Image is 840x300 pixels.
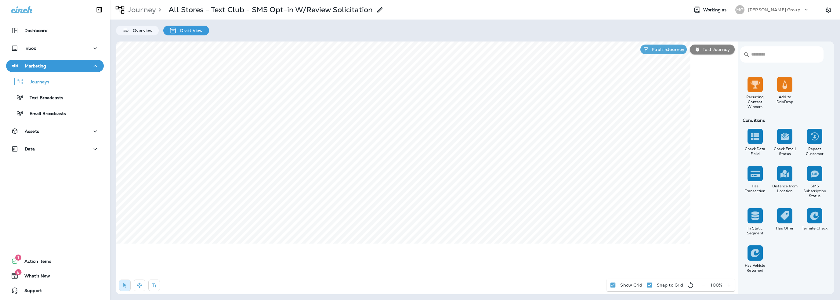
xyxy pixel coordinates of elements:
span: Action Items [18,259,51,266]
p: Publish Journey [649,47,684,52]
button: Text Broadcasts [6,91,104,104]
p: Inbox [24,46,36,51]
div: Has Offer [771,226,799,231]
div: Add to DripDrop [771,95,799,104]
div: Check Data Field [741,146,769,156]
div: Recurring Contest Winners [741,95,769,109]
button: Test Journey [690,45,735,54]
p: [PERSON_NAME] Group dba [PERSON_NAME] [748,7,803,12]
button: Journeys [6,75,104,88]
p: Journeys [24,79,49,85]
div: Has Transaction [741,184,769,193]
p: Show Grid [620,283,642,287]
p: All Stores - Text Club - SMS Opt-in W/Review Solicitation [168,5,373,14]
div: SMS Subscription Status [801,184,828,198]
p: Journey [125,5,156,14]
button: PublishJourney [640,45,687,54]
div: Termite Check [801,226,828,231]
span: 1 [15,255,21,261]
p: Test Journey [700,47,730,52]
button: Marketing [6,60,104,72]
div: Repeat Customer [801,146,828,156]
div: In Static Segment [741,226,769,236]
button: Settings [823,4,834,15]
p: > [156,5,161,14]
button: Assets [6,125,104,137]
button: 1Action Items [6,255,104,267]
span: What's New [18,273,50,281]
div: Has Vehicle Returned [741,263,769,273]
button: 8What's New [6,270,104,282]
div: Distance from Location [771,184,799,193]
p: Text Broadcasts [24,95,63,101]
span: 8 [15,269,21,275]
p: 100 % [711,283,722,287]
p: Dashboard [24,28,48,33]
span: Support [18,288,42,295]
span: Working as: [703,7,729,13]
button: Dashboard [6,24,104,37]
button: Collapse Sidebar [91,4,108,16]
p: Draft View [177,28,203,33]
div: MG [735,5,744,14]
div: Check Email Status [771,146,799,156]
p: Snap to Grid [657,283,683,287]
button: Email Broadcasts [6,107,104,120]
button: Support [6,284,104,297]
p: Data [25,146,35,151]
p: Overview [130,28,153,33]
p: Assets [25,129,39,134]
p: Email Broadcasts [24,111,66,117]
button: Inbox [6,42,104,54]
p: Marketing [25,63,46,68]
div: Conditions [740,118,830,123]
button: Data [6,143,104,155]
